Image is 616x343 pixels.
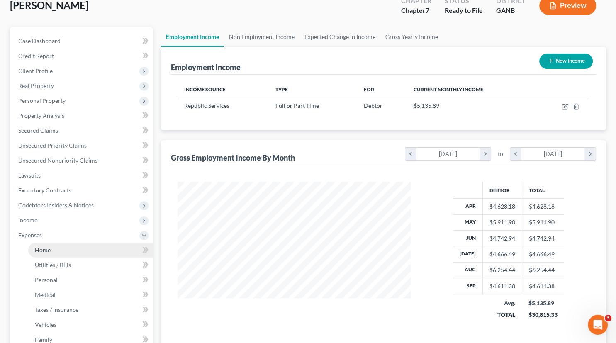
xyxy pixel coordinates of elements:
[275,86,288,92] span: Type
[498,150,503,158] span: to
[528,311,558,319] div: $30,815.33
[224,27,299,47] a: Non Employment Income
[522,278,564,294] td: $4,611.38
[18,67,53,74] span: Client Profile
[18,37,61,44] span: Case Dashboard
[453,199,483,214] th: Apr
[521,148,585,160] div: [DATE]
[18,142,87,149] span: Unsecured Priority Claims
[489,234,515,243] div: $4,742.94
[489,218,515,226] div: $5,911.90
[18,82,54,89] span: Real Property
[35,291,56,298] span: Medical
[18,97,66,104] span: Personal Property
[35,276,58,283] span: Personal
[12,123,153,138] a: Secured Claims
[401,6,431,15] div: Chapter
[171,62,241,72] div: Employment Income
[12,34,153,49] a: Case Dashboard
[453,230,483,246] th: Jun
[489,250,515,258] div: $4,666.49
[12,138,153,153] a: Unsecured Priority Claims
[12,183,153,198] a: Executory Contracts
[28,302,153,317] a: Taxes / Insurance
[522,182,564,198] th: Total
[453,246,483,262] th: [DATE]
[489,202,515,211] div: $4,628.18
[588,315,608,335] iframe: Intercom live chat
[35,306,78,313] span: Taxes / Insurance
[539,54,593,69] button: New Income
[528,299,558,307] div: $5,135.89
[35,336,52,343] span: Family
[35,321,56,328] span: Vehicles
[489,299,515,307] div: Avg.
[18,157,97,164] span: Unsecured Nonpriority Claims
[510,148,521,160] i: chevron_left
[12,49,153,63] a: Credit Report
[380,27,443,47] a: Gross Yearly Income
[453,278,483,294] th: Sep
[416,148,480,160] div: [DATE]
[405,148,416,160] i: chevron_left
[28,258,153,272] a: Utilities / Bills
[453,262,483,278] th: Aug
[605,315,611,321] span: 3
[414,86,483,92] span: Current Monthly Income
[18,52,54,59] span: Credit Report
[480,148,491,160] i: chevron_right
[12,168,153,183] a: Lawsuits
[522,214,564,230] td: $5,911.90
[18,231,42,238] span: Expenses
[299,27,380,47] a: Expected Change in Income
[28,272,153,287] a: Personal
[522,230,564,246] td: $4,742.94
[18,217,37,224] span: Income
[28,317,153,332] a: Vehicles
[414,102,439,109] span: $5,135.89
[482,182,522,198] th: Debtor
[426,6,429,14] span: 7
[275,102,319,109] span: Full or Part Time
[18,112,64,119] span: Property Analysis
[12,153,153,168] a: Unsecured Nonpriority Claims
[35,261,71,268] span: Utilities / Bills
[364,86,374,92] span: For
[489,266,515,274] div: $6,254.44
[28,243,153,258] a: Home
[171,153,295,163] div: Gross Employment Income By Month
[453,214,483,230] th: May
[28,287,153,302] a: Medical
[364,102,382,109] span: Debtor
[184,102,229,109] span: Republic Services
[584,148,596,160] i: chevron_right
[18,172,41,179] span: Lawsuits
[489,282,515,290] div: $4,611.38
[522,262,564,278] td: $6,254.44
[496,6,526,15] div: GANB
[161,27,224,47] a: Employment Income
[18,127,58,134] span: Secured Claims
[522,199,564,214] td: $4,628.18
[18,187,71,194] span: Executory Contracts
[522,246,564,262] td: $4,666.49
[184,86,226,92] span: Income Source
[12,108,153,123] a: Property Analysis
[489,311,515,319] div: TOTAL
[18,202,94,209] span: Codebtors Insiders & Notices
[445,6,483,15] div: Ready to File
[35,246,51,253] span: Home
